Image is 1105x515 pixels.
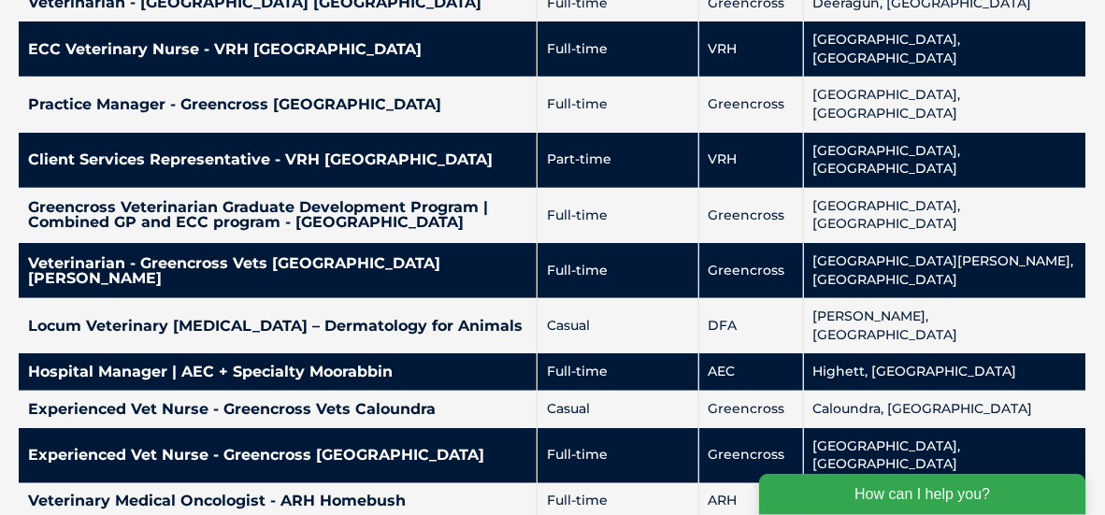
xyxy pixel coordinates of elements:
td: VRH [698,21,803,77]
td: [GEOGRAPHIC_DATA], [GEOGRAPHIC_DATA] [803,428,1086,483]
td: Full-time [537,428,698,483]
td: Full-time [537,77,698,132]
td: Part-time [537,133,698,188]
td: [GEOGRAPHIC_DATA], [GEOGRAPHIC_DATA] [803,21,1086,77]
td: DFA [698,298,803,353]
h4: Veterinary Medical Oncologist - ARH Homebush [28,494,527,509]
td: Full-time [537,21,698,77]
div: How can I help you? [11,11,338,52]
td: [GEOGRAPHIC_DATA][PERSON_NAME], [GEOGRAPHIC_DATA] [803,243,1086,298]
td: [GEOGRAPHIC_DATA], [GEOGRAPHIC_DATA] [803,133,1086,188]
h4: Hospital Manager | AEC + Specialty Moorabbin [28,365,527,379]
td: VRH [698,133,803,188]
h4: Client Services Representative - VRH [GEOGRAPHIC_DATA] [28,152,527,167]
td: Greencross [698,391,803,428]
td: Casual [537,391,698,428]
td: Full-time [537,243,698,298]
td: Highett, [GEOGRAPHIC_DATA] [803,353,1086,391]
td: Casual [537,298,698,353]
td: [GEOGRAPHIC_DATA], [GEOGRAPHIC_DATA] [803,188,1086,243]
td: Greencross [698,188,803,243]
h4: Veterinarian - Greencross Vets [GEOGRAPHIC_DATA][PERSON_NAME] [28,256,527,286]
h4: Experienced Vet Nurse - Greencross Vets Caloundra [28,402,527,417]
h4: Experienced Vet Nurse - Greencross [GEOGRAPHIC_DATA] [28,448,527,463]
h4: Greencross Veterinarian Graduate Development Program | Combined GP and ECC program - [GEOGRAPHIC_... [28,200,527,230]
td: [PERSON_NAME], [GEOGRAPHIC_DATA] [803,298,1086,353]
td: [GEOGRAPHIC_DATA], [GEOGRAPHIC_DATA] [803,77,1086,132]
td: Caloundra, [GEOGRAPHIC_DATA] [803,391,1086,428]
td: AEC [698,353,803,391]
h4: Locum Veterinary [MEDICAL_DATA] – Dermatology for Animals [28,319,527,334]
td: Full-time [537,353,698,391]
td: Full-time [537,188,698,243]
td: Greencross [698,77,803,132]
h4: ECC Veterinary Nurse - VRH [GEOGRAPHIC_DATA] [28,42,527,57]
td: Greencross [698,243,803,298]
td: Greencross [698,428,803,483]
h4: Practice Manager - Greencross [GEOGRAPHIC_DATA] [28,97,527,112]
